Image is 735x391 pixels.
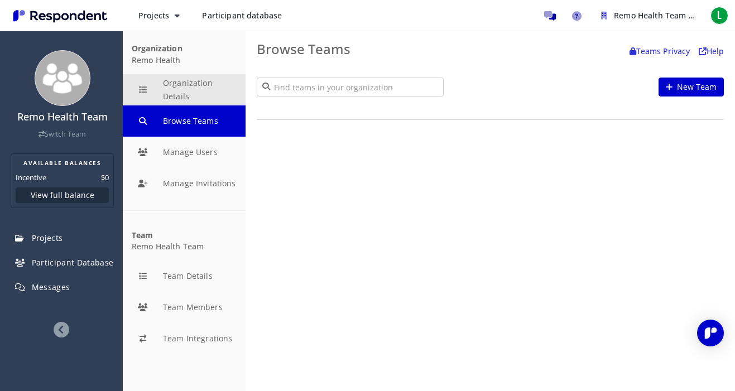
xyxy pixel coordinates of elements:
button: Organization Details [123,74,246,105]
section: Balance summary [11,153,114,208]
dt: Incentive [16,172,46,183]
button: Team Members [123,292,246,323]
button: Remo Health Team [592,6,704,26]
button: Browse Teams [123,105,246,137]
a: Help [699,46,724,56]
span: Remo Health Team [614,10,686,21]
button: Projects [129,6,189,26]
img: team_avatar_256.png [35,50,90,106]
span: Participant Database [32,257,114,268]
button: L [708,6,731,26]
div: Open Intercom Messenger [697,320,724,346]
a: Switch Team [39,129,86,139]
button: Team Integrations [123,323,246,354]
a: Participant database [193,6,291,26]
div: Team [132,231,237,240]
a: Help and support [565,4,588,27]
a: New Team [659,78,724,96]
h4: Remo Health Team [7,112,117,123]
button: View full balance [16,187,109,203]
span: L [710,7,728,25]
span: Browse Teams [257,40,350,58]
input: Find teams in your organization [257,78,444,96]
span: Participant database [202,10,282,21]
dd: $0 [101,172,109,183]
span: Projects [32,233,63,243]
button: Manage Users [123,137,246,168]
a: Message participants [539,4,561,27]
button: Team Details [123,260,246,292]
div: Organization [132,44,237,54]
div: Remo Health Team [132,231,237,252]
a: Teams Privacy [630,46,690,56]
span: Projects [138,10,169,21]
img: Respondent [9,7,112,25]
div: Remo Health [132,44,237,65]
button: Manage Invitations [123,168,246,199]
span: Messages [32,282,70,292]
h2: AVAILABLE BALANCES [16,158,109,167]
